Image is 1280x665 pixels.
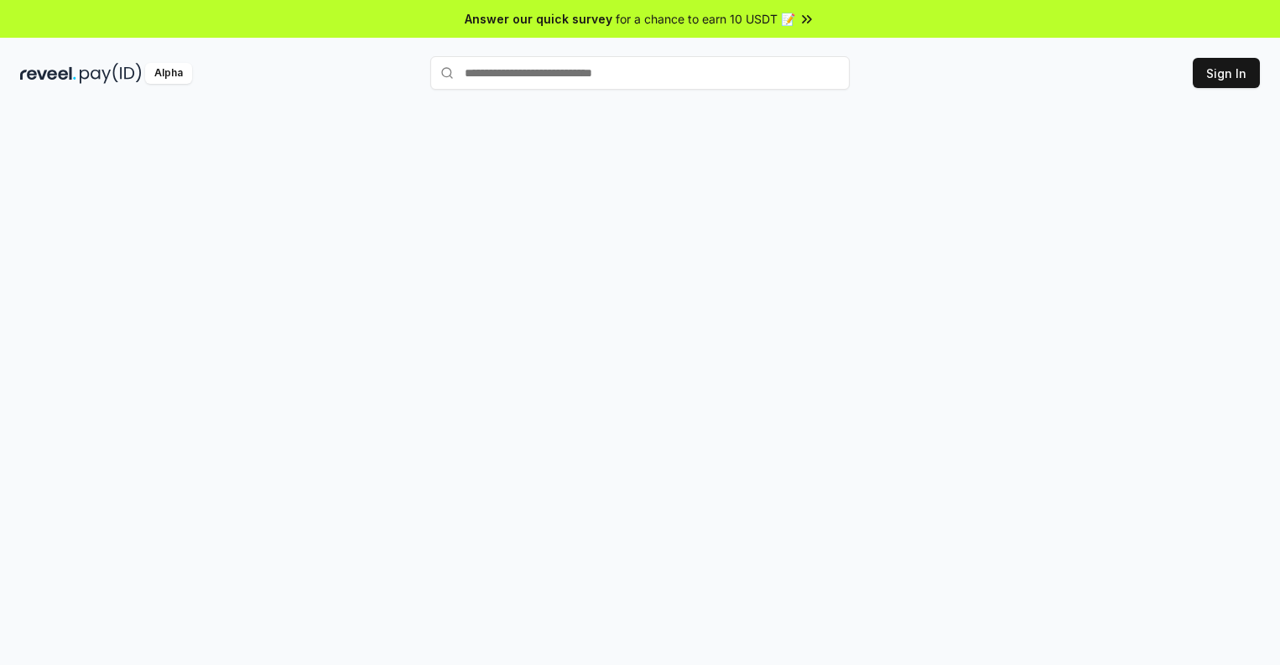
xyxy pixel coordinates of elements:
[616,10,795,28] span: for a chance to earn 10 USDT 📝
[80,63,142,84] img: pay_id
[465,10,612,28] span: Answer our quick survey
[145,63,192,84] div: Alpha
[20,63,76,84] img: reveel_dark
[1193,58,1260,88] button: Sign In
